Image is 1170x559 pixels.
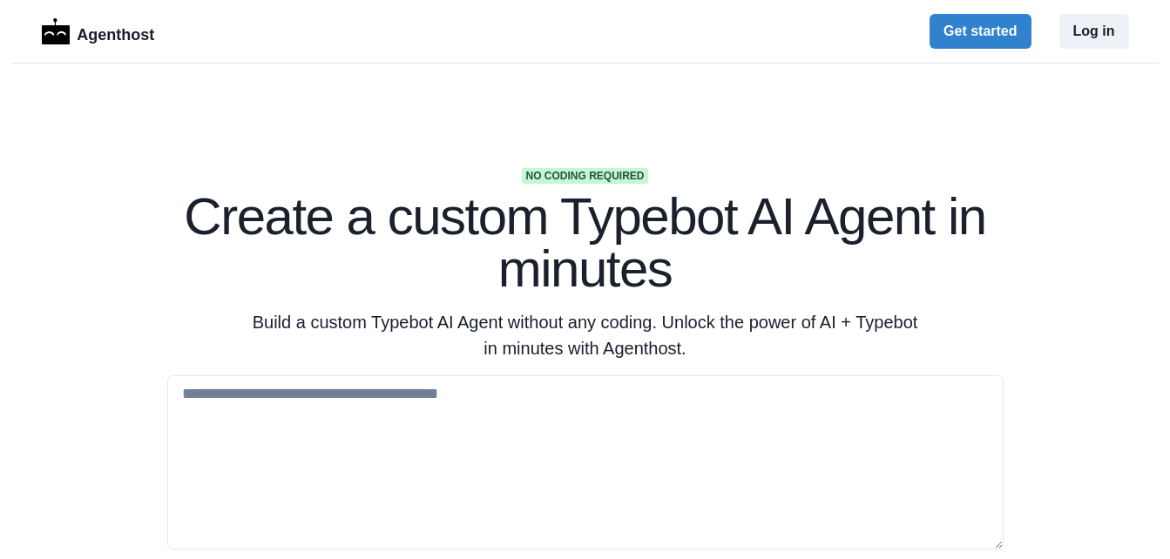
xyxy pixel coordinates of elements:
[42,18,71,44] img: Logo
[167,191,1004,295] h1: Create a custom Typebot AI Agent in minutes
[42,17,155,47] a: LogoAgenthost
[1059,14,1129,49] button: Log in
[930,14,1031,49] button: Get started
[522,168,647,184] span: No coding required
[251,309,920,361] p: Build a custom Typebot AI Agent without any coding. Unlock the power of AI + Typebot in minutes w...
[77,17,154,47] p: Agenthost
